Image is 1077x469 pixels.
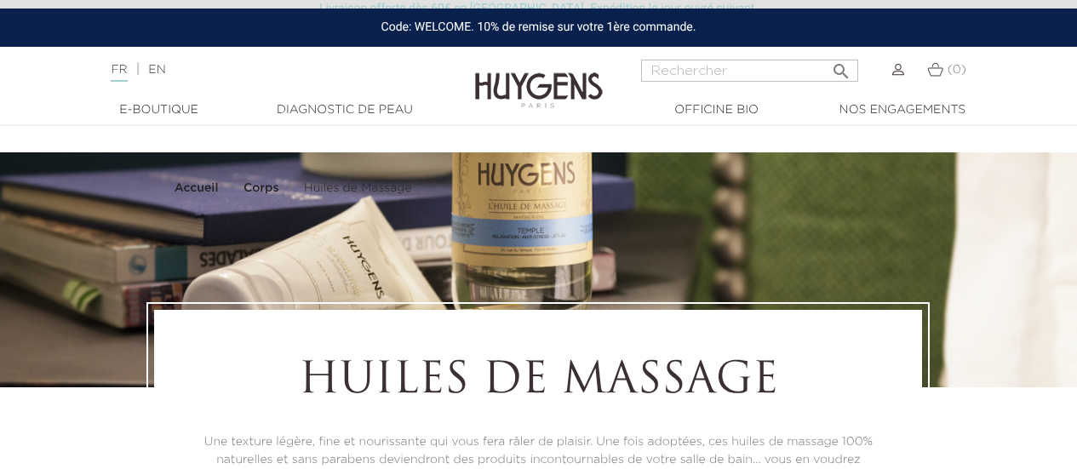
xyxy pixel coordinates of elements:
img: Huygens [475,45,603,111]
a: Huiles de Massage [304,181,412,195]
input: Rechercher [641,60,858,82]
a: EN [148,64,165,76]
a: Accueil [175,181,222,195]
a: Diagnostic de peau [260,101,430,119]
strong: Corps [243,182,279,194]
a: Nos engagements [817,101,988,119]
span: (0) [948,64,966,76]
a: FR [111,64,127,82]
strong: Accueil [175,182,219,194]
h1: Huiles de Massage [201,357,875,408]
a: Corps [243,181,283,195]
a: E-Boutique [74,101,244,119]
span: Huiles de Massage [304,182,412,194]
div: | [102,60,436,80]
a: Officine Bio [632,101,802,119]
i:  [831,56,851,77]
button:  [826,54,856,77]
